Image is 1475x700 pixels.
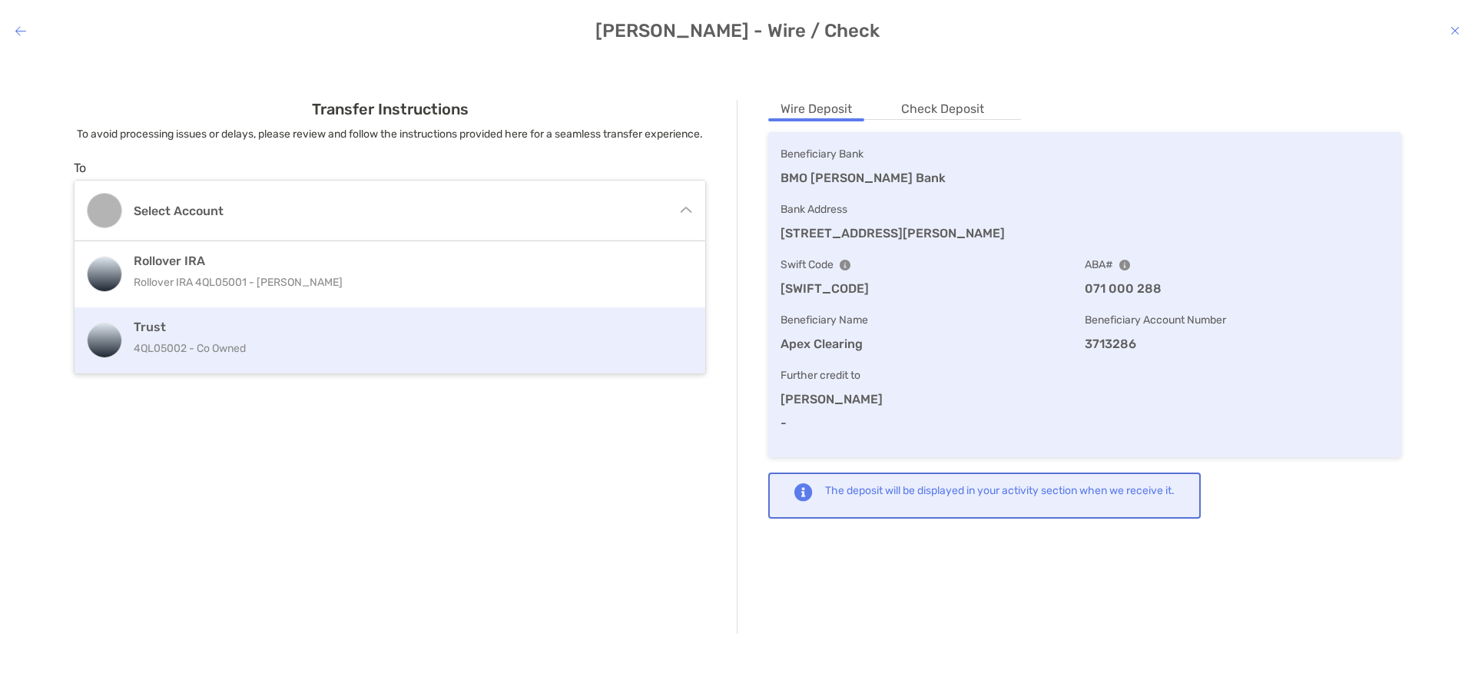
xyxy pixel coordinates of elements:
[74,124,706,144] p: To avoid processing issues or delays, please review and follow the instructions provided here for...
[1085,255,1389,274] p: ABA#
[840,260,850,270] img: Info Icon
[88,257,121,291] img: Rollover IRA
[781,390,1389,409] p: [PERSON_NAME]
[781,144,1389,164] p: Beneficiary Bank
[1085,334,1389,353] p: 3713286
[781,310,1085,330] p: Beneficiary Name
[781,200,1389,219] p: Bank Address
[768,100,864,119] li: Wire Deposit
[1119,260,1130,270] img: Info Icon
[889,100,996,119] li: Check Deposit
[134,320,649,334] h4: Trust
[74,161,86,175] label: To
[781,413,1389,433] p: -
[88,323,121,357] img: Trust
[134,254,649,268] h4: Rollover IRA
[825,483,1175,498] div: The deposit will be displayed in your activity section when we receive it.
[134,204,635,218] h4: Select account
[781,334,1085,353] p: Apex Clearing
[74,100,706,118] h4: Transfer Instructions
[1085,310,1389,330] p: Beneficiary Account Number
[781,366,1389,385] p: Further credit to
[781,255,1085,274] p: Swift Code
[794,483,813,502] img: Notification icon
[781,279,1085,298] p: [SWIFT_CODE]
[134,339,649,358] p: 4QL05002 - Co Owned
[781,224,1389,243] p: [STREET_ADDRESS][PERSON_NAME]
[1085,279,1389,298] p: 071 000 288
[781,168,1389,187] p: BMO [PERSON_NAME] Bank
[134,273,649,292] p: Rollover IRA 4QL05001 - [PERSON_NAME]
